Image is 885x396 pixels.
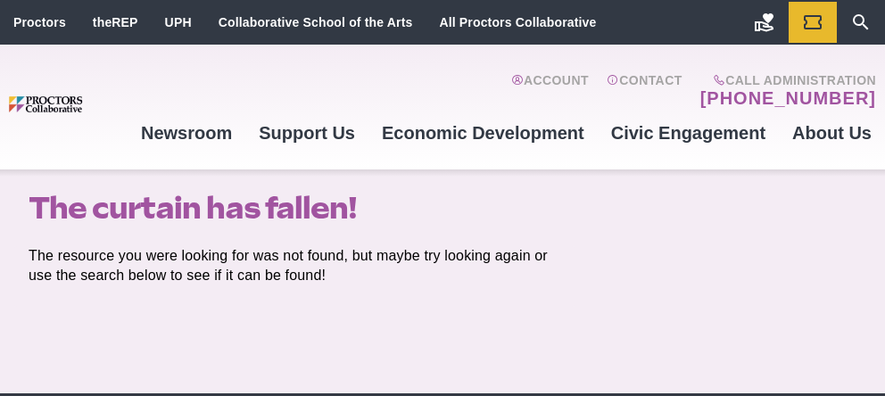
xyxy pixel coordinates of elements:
a: Collaborative School of the Arts [219,15,413,29]
span: Call Administration [695,73,876,87]
a: Civic Engagement [598,109,779,157]
a: Economic Development [368,109,598,157]
a: About Us [779,109,885,157]
a: All Proctors Collaborative [439,15,596,29]
a: Contact [607,73,682,109]
a: theREP [93,15,138,29]
a: Proctors [13,15,66,29]
h1: The curtain has fallen! [29,191,553,225]
a: [PHONE_NUMBER] [700,87,876,109]
p: The resource you were looking for was not found, but maybe try looking again or use the search be... [29,246,553,285]
img: Proctors logo [9,96,128,112]
a: UPH [165,15,192,29]
a: Newsroom [128,109,245,157]
a: Search [837,2,885,43]
a: Account [511,73,589,109]
a: Support Us [245,109,368,157]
